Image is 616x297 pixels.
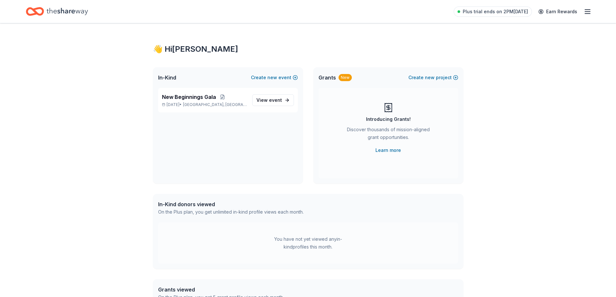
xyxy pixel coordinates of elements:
a: Plus trial ends on 2PM[DATE] [454,6,532,17]
span: new [267,74,277,81]
div: Grants viewed [158,286,284,293]
div: New [339,74,352,81]
a: Earn Rewards [535,6,581,17]
span: [GEOGRAPHIC_DATA], [GEOGRAPHIC_DATA] [183,102,247,107]
button: Createnewproject [408,74,458,81]
span: Grants [319,74,336,81]
span: Plus trial ends on 2PM[DATE] [463,8,528,16]
button: Createnewevent [251,74,298,81]
a: View event [252,94,294,106]
div: Introducing Grants! [366,115,411,123]
div: You have not yet viewed any in-kind profiles this month. [268,235,349,251]
span: new [425,74,435,81]
a: Home [26,4,88,19]
span: View [256,96,282,104]
div: On the Plus plan, you get unlimited in-kind profile views each month. [158,208,304,216]
p: [DATE] • [162,102,247,107]
div: In-Kind donors viewed [158,200,304,208]
div: Discover thousands of mission-aligned grant opportunities. [344,126,432,144]
span: event [269,97,282,103]
span: In-Kind [158,74,176,81]
span: New Beginnings Gala [162,93,216,101]
div: 👋 Hi [PERSON_NAME] [153,44,463,54]
a: Learn more [375,146,401,154]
